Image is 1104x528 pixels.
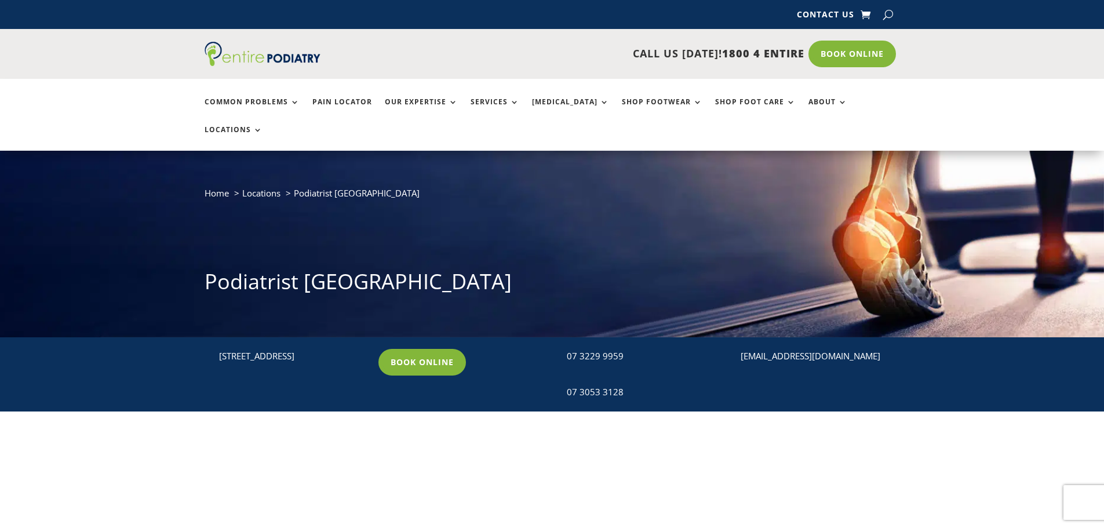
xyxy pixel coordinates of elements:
[205,42,320,66] img: logo (1)
[471,98,519,123] a: Services
[205,185,900,209] nav: breadcrumb
[205,267,900,302] h1: Podiatrist [GEOGRAPHIC_DATA]
[567,385,716,400] div: 07 3053 3128
[205,57,320,68] a: Entire Podiatry
[385,98,458,123] a: Our Expertise
[741,350,880,362] a: [EMAIL_ADDRESS][DOMAIN_NAME]
[797,10,854,23] a: Contact Us
[205,98,300,123] a: Common Problems
[242,187,280,199] a: Locations
[294,187,420,199] span: Podiatrist [GEOGRAPHIC_DATA]
[808,98,847,123] a: About
[205,126,263,151] a: Locations
[378,349,466,376] a: Book Online
[622,98,702,123] a: Shop Footwear
[567,349,716,364] div: 07 3229 9959
[715,98,796,123] a: Shop Foot Care
[219,349,368,364] p: [STREET_ADDRESS]
[532,98,609,123] a: [MEDICAL_DATA]
[722,46,804,60] span: 1800 4 ENTIRE
[205,187,229,199] a: Home
[312,98,372,123] a: Pain Locator
[808,41,896,67] a: Book Online
[365,46,804,61] p: CALL US [DATE]!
